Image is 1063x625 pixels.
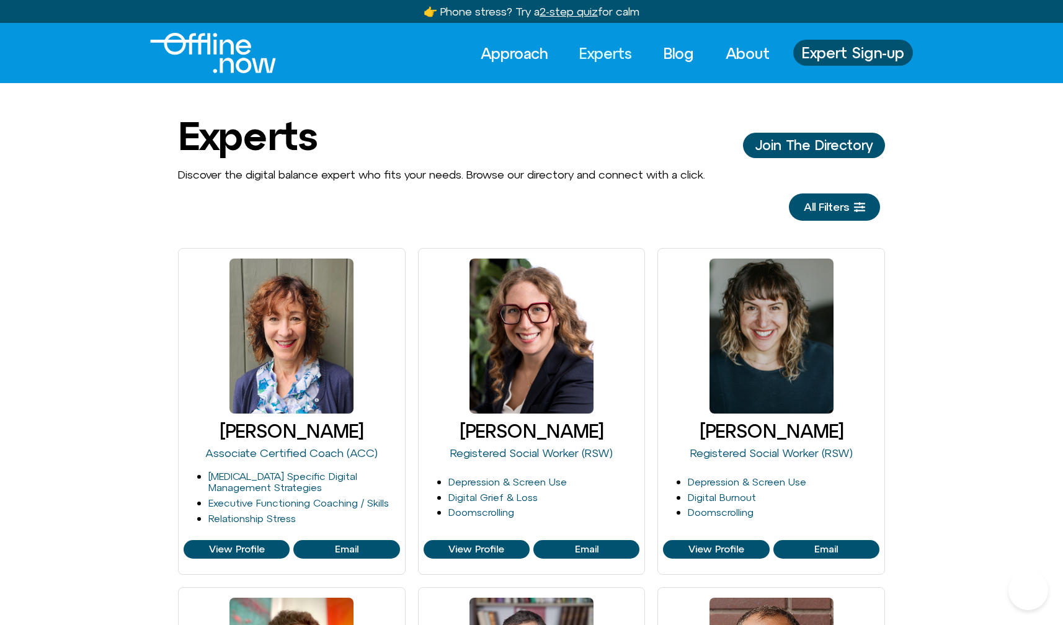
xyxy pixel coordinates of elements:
a: Approach [469,40,559,67]
a: Experts [568,40,643,67]
a: Depression & Screen Use [688,476,806,487]
span: Expert Sign-up [802,45,904,61]
a: All Filters [789,193,880,221]
img: Offline.Now logo in white. Text of the words offline.now with a line going through the "O" [150,33,276,73]
a: Associate Certified Coach (ACC) [205,446,378,459]
a: Digital Burnout [688,492,756,503]
span: View Profile [209,544,265,555]
span: Join The Directory [755,138,873,153]
a: View Profile of Aileen Crowne [184,540,290,559]
a: View Profile of Blair Wexler-Singer [533,540,639,559]
a: Depression & Screen Use [448,476,567,487]
a: View Profile of Cleo Haber [773,540,879,559]
a: Relationship Stress [208,513,296,524]
nav: Menu [469,40,781,67]
a: [PERSON_NAME] [460,420,603,441]
h1: Experts [178,114,317,157]
a: View Profile of Aileen Crowne [293,540,399,559]
a: View Profile of Blair Wexler-Singer [424,540,530,559]
a: Registered Social Worker (RSW) [690,446,853,459]
a: [PERSON_NAME] [220,420,363,441]
a: [MEDICAL_DATA] Specific Digital Management Strategies [208,471,357,494]
a: Executive Functioning Coaching / Skills [208,497,389,508]
a: Expert Sign-up [793,40,913,66]
a: View Profile of Cleo Haber [663,540,769,559]
span: View Profile [448,544,504,555]
u: 2-step quiz [540,5,598,18]
span: Discover the digital balance expert who fits your needs. Browse our directory and connect with a ... [178,168,705,181]
span: Email [335,544,358,555]
span: All Filters [804,201,849,213]
a: Doomscrolling [448,507,514,518]
span: Email [575,544,598,555]
a: Blog [652,40,705,67]
a: [PERSON_NAME] [700,420,843,441]
a: Digital Grief & Loss [448,492,538,503]
a: Join The Director [743,133,885,157]
a: About [714,40,781,67]
a: Doomscrolling [688,507,754,518]
span: Email [814,544,838,555]
iframe: Botpress [1008,570,1048,610]
a: 👉 Phone stress? Try a2-step quizfor calm [424,5,639,18]
span: View Profile [688,544,744,555]
a: Registered Social Worker (RSW) [450,446,613,459]
div: Logo [150,33,255,73]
